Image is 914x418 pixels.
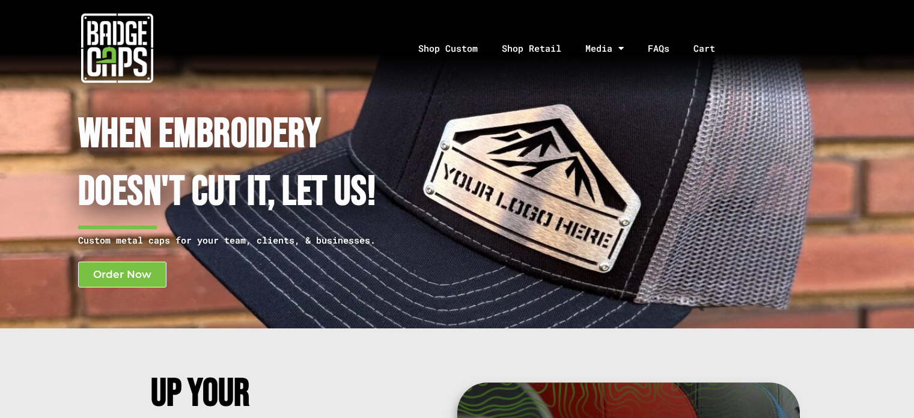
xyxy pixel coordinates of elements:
[235,17,914,80] nav: Menu
[406,17,490,80] a: Shop Custom
[78,262,166,287] a: Order Now
[78,106,406,222] h1: When Embroidery Doesn't cut it, Let Us!
[490,17,573,80] a: Shop Retail
[681,17,742,80] a: Cart
[573,17,636,80] a: Media
[636,17,681,80] a: FAQs
[78,233,406,248] p: Custom metal caps for your team, clients, & businesses.
[93,269,151,280] span: Order Now
[81,12,153,84] img: badgecaps white logo with green acccent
